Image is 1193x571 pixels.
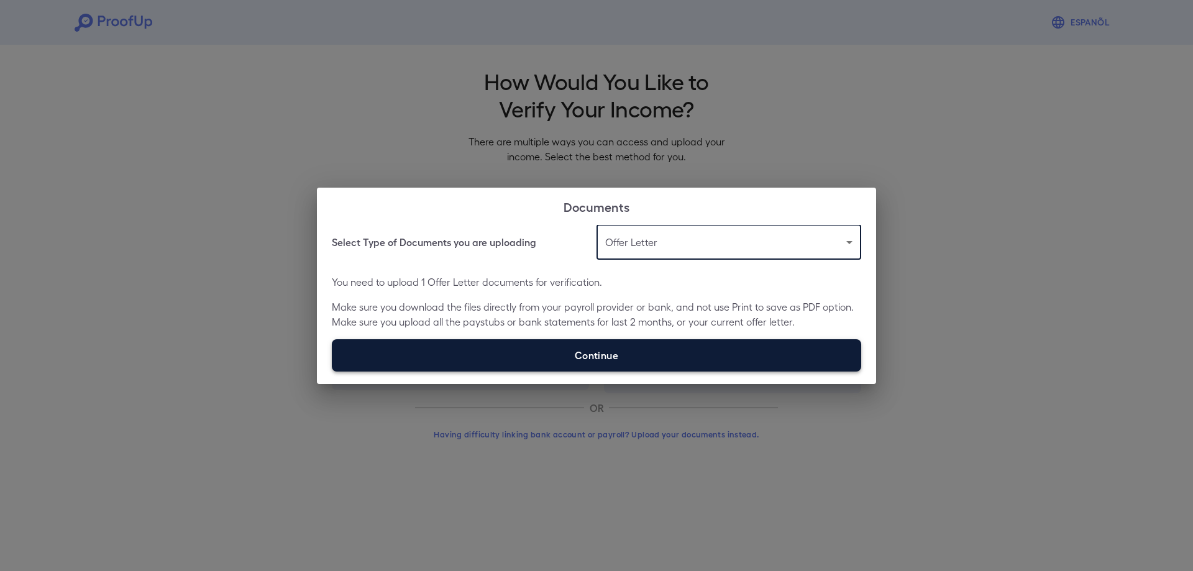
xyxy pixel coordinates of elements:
[317,188,876,225] h2: Documents
[596,225,861,260] div: Offer Letter
[332,275,861,290] p: You need to upload 1 Offer Letter documents for verification.
[332,299,861,329] p: Make sure you download the files directly from your payroll provider or bank, and not use Print t...
[332,235,536,250] h6: Select Type of Documents you are uploading
[332,339,861,372] label: Continue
